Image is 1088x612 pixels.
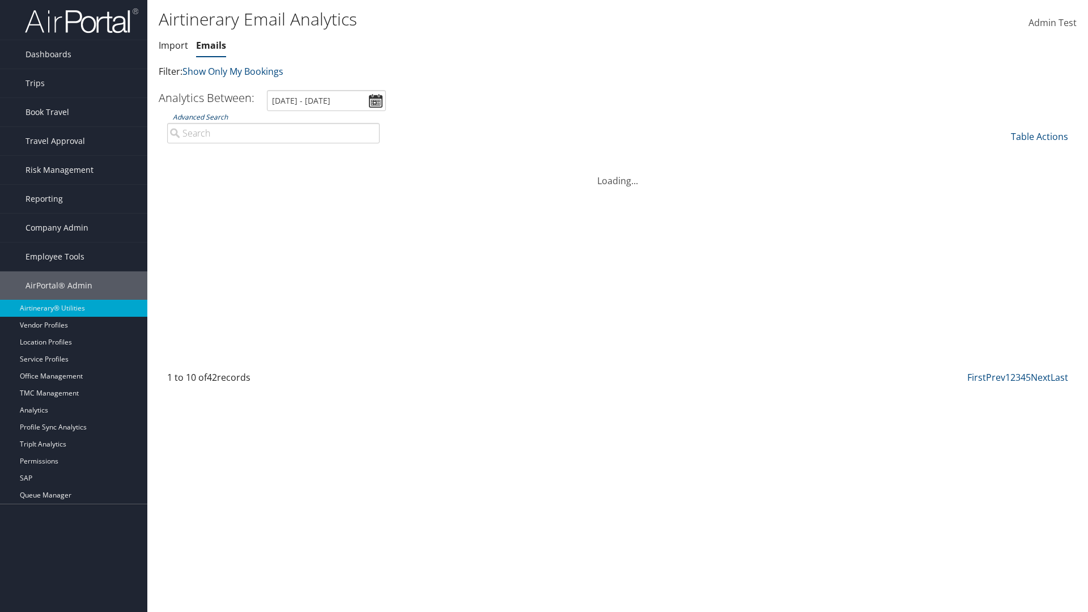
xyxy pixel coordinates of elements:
[173,112,228,122] a: Advanced Search
[1021,371,1026,384] a: 4
[25,185,63,213] span: Reporting
[25,243,84,271] span: Employee Tools
[25,214,88,242] span: Company Admin
[1051,371,1068,384] a: Last
[25,40,71,69] span: Dashboards
[1028,6,1077,41] a: Admin Test
[25,127,85,155] span: Travel Approval
[159,65,771,79] p: Filter:
[159,90,254,105] h3: Analytics Between:
[1026,371,1031,384] a: 5
[967,371,986,384] a: First
[267,90,386,111] input: [DATE] - [DATE]
[1028,16,1077,29] span: Admin Test
[167,123,380,143] input: Advanced Search
[25,69,45,97] span: Trips
[25,271,92,300] span: AirPortal® Admin
[1010,371,1015,384] a: 2
[25,7,138,34] img: airportal-logo.png
[1005,371,1010,384] a: 1
[986,371,1005,384] a: Prev
[167,371,380,390] div: 1 to 10 of records
[159,7,771,31] h1: Airtinerary Email Analytics
[25,156,93,184] span: Risk Management
[25,98,69,126] span: Book Travel
[1015,371,1021,384] a: 3
[182,65,283,78] a: Show Only My Bookings
[196,39,226,52] a: Emails
[159,39,188,52] a: Import
[1011,130,1068,143] a: Table Actions
[1031,371,1051,384] a: Next
[207,371,217,384] span: 42
[159,160,1077,188] div: Loading...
